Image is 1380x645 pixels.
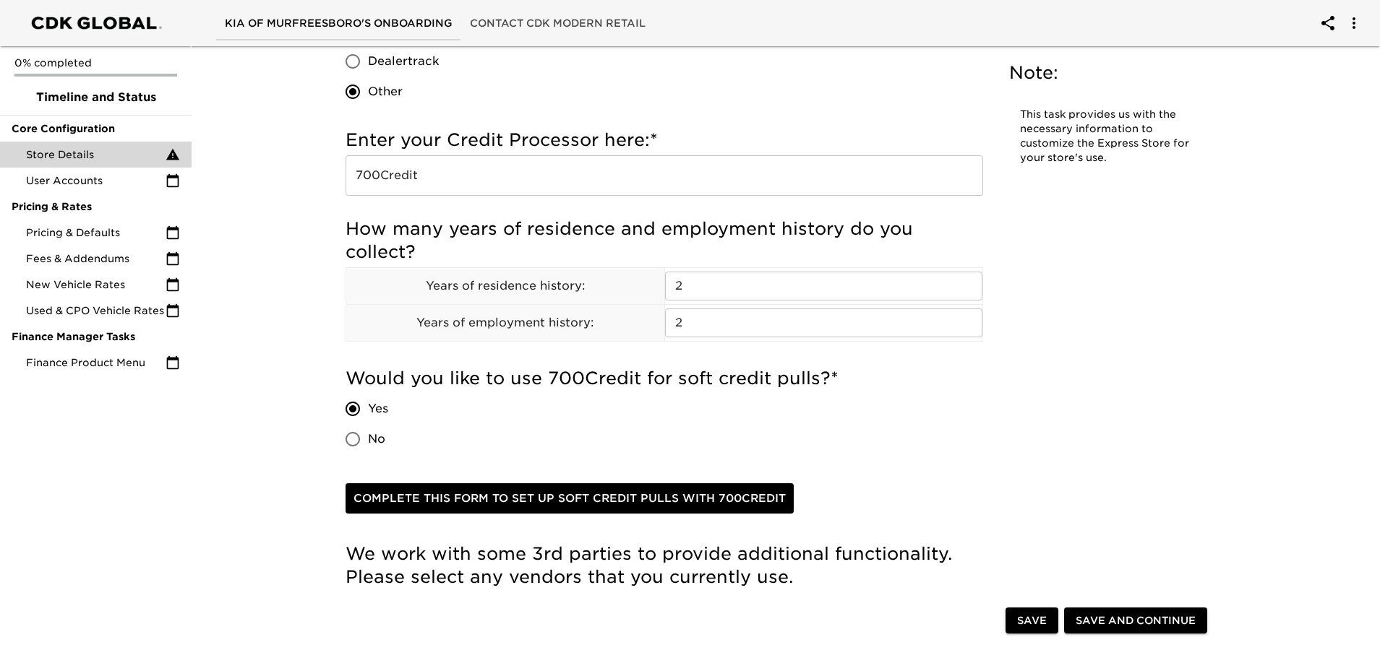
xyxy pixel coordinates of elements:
[368,430,385,448] span: No
[368,400,388,417] span: Yes
[368,53,440,70] span: Dealertrack
[353,489,786,508] span: Complete this form to set up soft credit pulls with 700Credit
[1076,612,1196,630] span: Save and Continue
[26,173,166,188] span: User Accounts
[26,225,166,240] span: Pricing & Defaults
[26,251,166,266] span: Fees & Addendums
[1337,6,1371,40] button: account of current user
[1017,612,1047,630] span: Save
[12,89,180,106] span: Timeline and Status
[346,217,983,264] h5: How many years of residence and employment history do you collect?
[1064,607,1207,634] button: Save and Continue
[346,314,664,332] p: Years of employment history:
[368,83,403,100] span: Other
[1006,607,1058,634] button: Save
[26,147,166,162] span: Store Details
[346,483,794,514] a: Complete this form to set up soft credit pulls with 700Credit
[1020,108,1193,165] p: This task provides us with the necessary information to customize the Express Store for your stor...
[346,542,983,589] h5: We work with some 3rd parties to provide additional functionality. Please select any vendors that...
[12,329,180,344] span: Finance Manager Tasks
[470,14,646,33] span: Contact CDK Modern Retail
[14,56,177,70] p: 0% completed
[12,199,180,214] span: Pricing & Rates
[26,355,166,370] span: Finance Product Menu
[346,277,664,295] p: Years of residence history:
[26,303,166,318] span: Used & CPO Vehicle Rates
[346,367,983,390] h5: Would you like to use 700Credit for soft credit pulls?
[12,121,180,136] span: Core Configuration
[1009,61,1204,85] h5: Note:
[346,129,983,152] h5: Enter your Credit Processor here:
[26,277,166,292] span: New Vehicle Rates
[225,14,453,33] span: Kia of Murfreesboro's Onboarding
[1311,6,1345,40] button: account of current user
